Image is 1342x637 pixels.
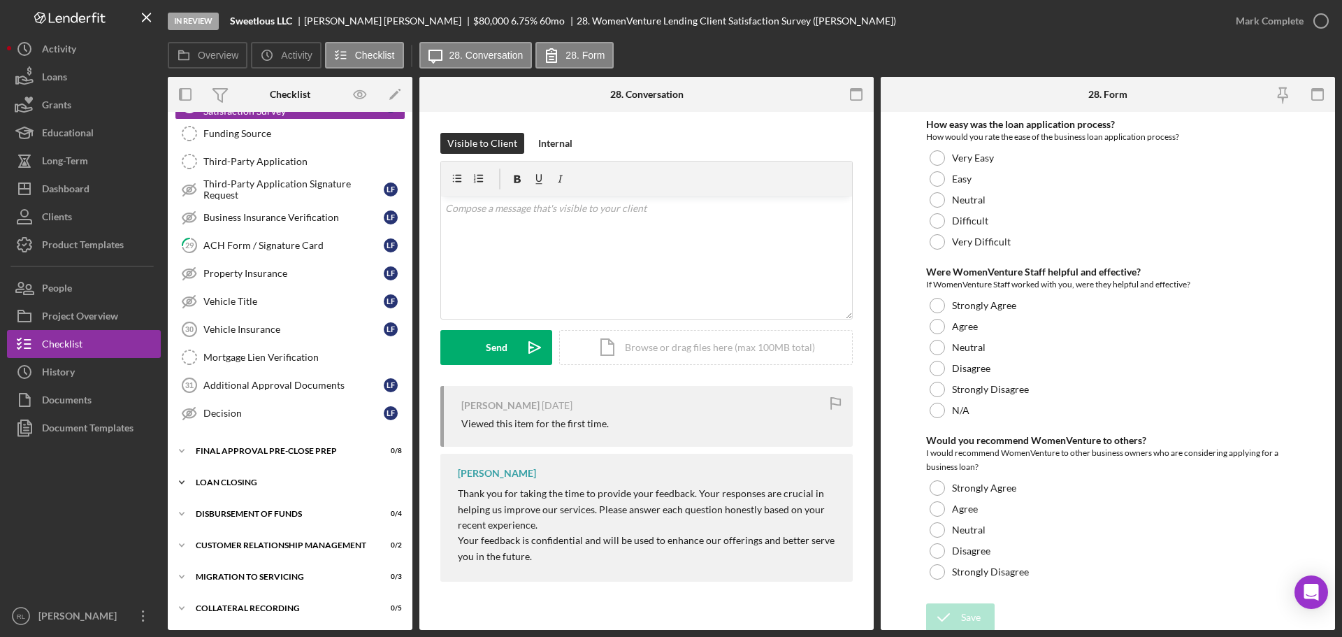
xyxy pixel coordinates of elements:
div: Final Approval Pre-Close Prep [196,447,367,455]
div: L F [384,266,398,280]
a: Third-Party Application [175,148,405,176]
div: 60 mo [540,15,565,27]
div: Mark Complete [1236,7,1304,35]
div: [PERSON_NAME] [461,400,540,411]
div: Send [486,330,507,365]
div: L F [384,406,398,420]
button: Long-Term [7,147,161,175]
label: Difficult [952,215,988,227]
div: Grants [42,91,71,122]
button: 28. Conversation [419,42,533,69]
div: L F [384,378,398,392]
a: Loans [7,63,161,91]
div: Property Insurance [203,268,384,279]
button: History [7,358,161,386]
text: RL [17,613,26,620]
div: Documents [42,386,92,417]
label: Neutral [952,524,986,536]
label: Very Difficult [952,236,1011,248]
div: [PERSON_NAME] [458,468,536,479]
div: 28. WomenVenture Lending Client Satisfaction Survey ([PERSON_NAME]) [577,15,896,27]
label: Overview [198,50,238,61]
div: 0 / 4 [377,510,402,518]
button: Dashboard [7,175,161,203]
div: Vehicle Title [203,296,384,307]
div: 28. Conversation [610,89,684,100]
label: Strongly Disagree [952,566,1029,578]
div: History [42,358,75,389]
a: 29ACH Form / Signature CardLF [175,231,405,259]
a: Third-Party Application Signature RequestLF [175,176,405,203]
div: 0 / 2 [377,541,402,550]
label: Checklist [355,50,395,61]
div: How would you rate the ease of the business loan application process? [926,130,1290,144]
div: ACH Form / Signature Card [203,240,384,251]
a: 31Additional Approval DocumentsLF [175,371,405,399]
div: Checklist [270,89,310,100]
label: 28. Conversation [449,50,524,61]
div: Viewed this item for the first time. [461,418,609,429]
label: Strongly Disagree [952,384,1029,395]
div: $80,000 [473,15,509,27]
button: Grants [7,91,161,119]
div: Long-Term [42,147,88,178]
label: Strongly Agree [952,300,1016,311]
div: Educational [42,119,94,150]
p: Thank you for taking the time to provide your feedback. Your responses are crucial in helping us ... [458,486,839,533]
div: Loans [42,63,67,94]
button: Activity [7,35,161,63]
label: Neutral [952,194,986,206]
label: Agree [952,503,978,515]
div: Vehicle Insurance [203,324,384,335]
div: Were WomenVenture Staff helpful and effective? [926,266,1290,278]
div: L F [384,238,398,252]
tspan: 30 [185,325,194,334]
div: People [42,274,72,306]
label: Agree [952,321,978,332]
div: 28. Form [1088,89,1127,100]
label: Very Easy [952,152,994,164]
button: Educational [7,119,161,147]
div: Document Templates [42,414,134,445]
div: L F [384,322,398,336]
a: Vehicle TitleLF [175,287,405,315]
button: Internal [531,133,579,154]
div: Would you recommend WomenVenture to others? [926,435,1290,446]
div: Business Insurance Verification [203,212,384,223]
div: 0 / 8 [377,447,402,455]
button: Clients [7,203,161,231]
div: 0 / 5 [377,604,402,613]
a: Business Insurance VerificationLF [175,203,405,231]
button: Project Overview [7,302,161,330]
div: How easy was the loan application process? [926,119,1290,130]
div: Visible to Client [447,133,517,154]
button: Product Templates [7,231,161,259]
div: Project Overview [42,302,118,334]
div: In Review [168,13,219,30]
button: Visible to Client [440,133,524,154]
div: Funding Source [203,128,405,139]
div: Mortgage Lien Verification [203,352,405,363]
div: Product Templates [42,231,124,262]
button: Activity [251,42,321,69]
a: DecisionLF [175,399,405,427]
div: Loan Closing [196,478,395,487]
button: Documents [7,386,161,414]
time: 2025-10-01 15:19 [542,400,572,411]
button: Document Templates [7,414,161,442]
button: Checklist [7,330,161,358]
div: Dashboard [42,175,89,206]
a: 30Vehicle InsuranceLF [175,315,405,343]
div: [PERSON_NAME] [PERSON_NAME] [304,15,473,27]
div: I would recommend WomenVenture to other business owners who are considering applying for a busine... [926,446,1290,474]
